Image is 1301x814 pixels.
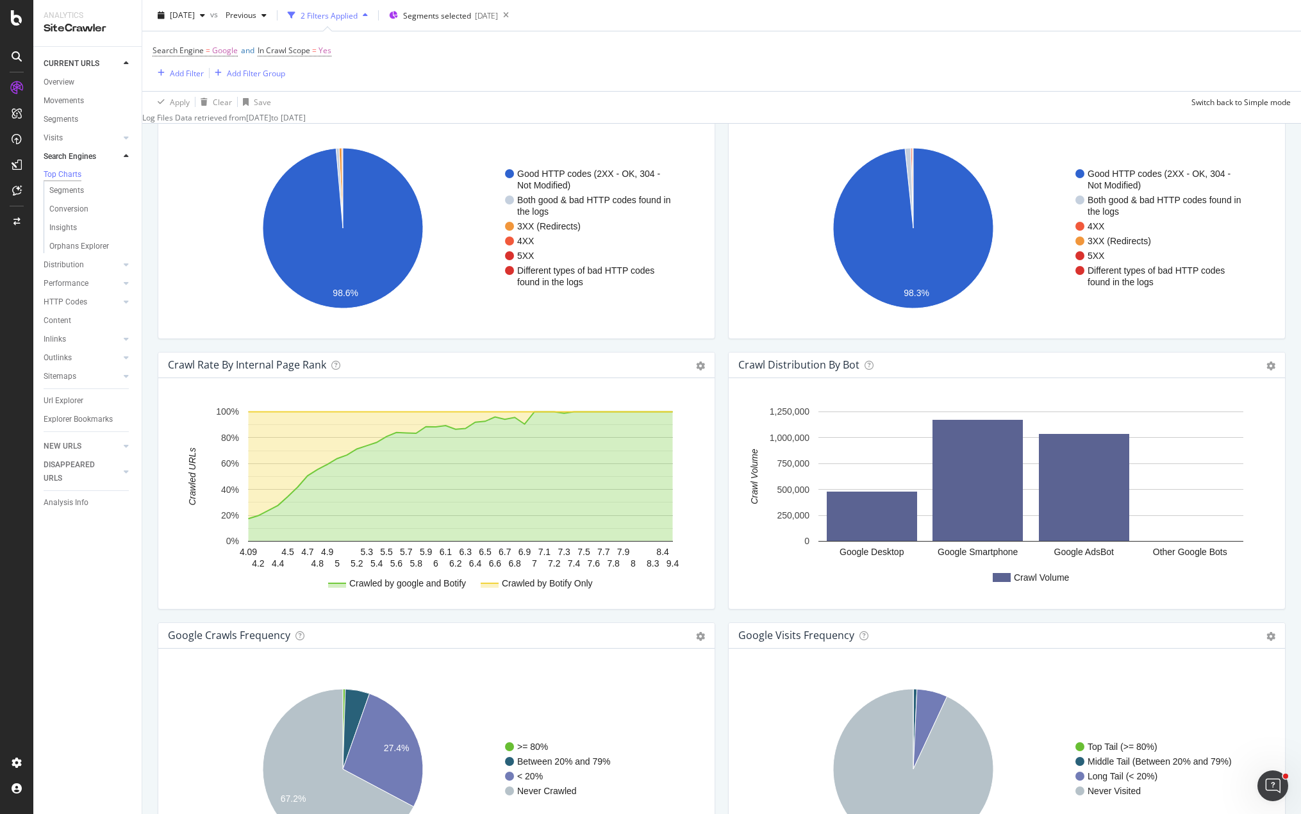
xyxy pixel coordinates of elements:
[739,128,1270,328] svg: A chart.
[403,10,471,21] span: Segments selected
[44,258,84,272] div: Distribution
[44,258,120,272] a: Distribution
[738,356,859,374] h4: Crawl Distribution By Bot
[44,496,133,510] a: Analysis Info
[517,236,534,246] text: 4XX
[568,558,581,569] text: 7.4
[44,440,120,453] a: NEW URLS
[44,314,71,328] div: Content
[1266,632,1275,641] i: Options
[169,128,700,328] div: A chart.
[44,277,88,290] div: Performance
[1186,92,1291,112] button: Switch back to Simple mode
[631,558,636,569] text: 8
[170,96,190,107] div: Apply
[153,5,210,26] button: [DATE]
[44,295,120,309] a: HTTP Codes
[739,399,1270,599] svg: A chart.
[210,8,220,19] span: vs
[44,496,88,510] div: Analysis Info
[499,547,511,557] text: 6.7
[333,288,358,299] text: 98.6%
[220,5,272,26] button: Previous
[904,288,929,298] text: 98.3%
[1088,277,1154,287] text: found in the logs
[380,547,393,557] text: 5.5
[221,459,239,469] text: 60%
[777,459,809,469] text: 750,000
[258,45,310,56] span: In Crawl Scope
[44,150,120,163] a: Search Engines
[1088,756,1232,767] text: Middle Tail (Between 20% and 79%)
[433,558,438,569] text: 6
[49,221,77,235] div: Insights
[44,131,120,145] a: Visits
[1014,572,1070,583] text: Crawl Volume
[44,351,120,365] a: Outlinks
[449,558,462,569] text: 6.2
[321,547,334,557] text: 4.9
[656,547,669,557] text: 8.4
[440,547,452,557] text: 6.1
[252,558,265,569] text: 4.2
[1153,547,1227,557] text: Other Google Bots
[617,547,630,557] text: 7.9
[170,10,195,21] span: 2025 Oct. 4th
[410,558,422,569] text: 5.8
[272,558,285,569] text: 4.4
[212,42,238,60] span: Google
[44,277,120,290] a: Performance
[517,251,534,261] text: 5XX
[1088,180,1141,190] text: Not Modified)
[517,277,583,287] text: found in the logs
[301,10,358,21] div: 2 Filters Applied
[168,627,290,644] h4: google Crawls Frequency
[153,65,204,81] button: Add Filter
[44,333,66,346] div: Inlinks
[777,485,809,495] text: 500,000
[1088,206,1119,217] text: the logs
[696,632,705,641] i: Options
[489,558,502,569] text: 6.6
[607,558,620,569] text: 7.8
[770,433,809,443] text: 1,000,000
[221,485,239,495] text: 40%
[696,361,705,370] i: Options
[44,169,81,180] div: Top Charts
[1088,771,1157,781] text: Long Tail (< 20%)
[44,440,81,453] div: NEW URLS
[44,113,78,126] div: Segments
[532,558,537,569] text: 7
[210,65,285,81] button: Add Filter Group
[390,558,403,569] text: 5.6
[44,150,96,163] div: Search Engines
[281,112,306,123] div: [DATE]
[301,547,314,557] text: 4.7
[142,112,306,123] div: Log Files Data retrieved from to
[168,356,326,374] h4: Crawl Rate By Internal Page Rank
[558,547,570,557] text: 7.3
[508,558,521,569] text: 6.8
[1088,195,1241,205] text: Both good & bad HTTP codes found in
[469,558,482,569] text: 6.4
[667,558,679,569] text: 9.4
[479,547,492,557] text: 6.5
[738,627,854,644] h4: google Visits Frequency
[1088,251,1105,261] text: 5XX
[169,399,700,599] svg: A chart.
[44,458,120,485] a: DISAPPEARED URLS
[241,45,254,56] span: and
[44,394,83,408] div: Url Explorer
[44,314,133,328] a: Content
[311,558,324,569] text: 4.8
[840,547,904,557] text: Google Desktop
[335,558,340,569] text: 5
[588,558,601,569] text: 7.6
[44,76,133,89] a: Overview
[49,184,133,197] a: Segments
[1257,770,1288,801] iframe: Intercom live chat
[216,407,239,417] text: 100%
[459,547,472,557] text: 6.3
